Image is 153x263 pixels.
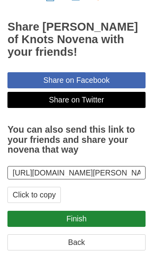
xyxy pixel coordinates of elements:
[7,21,145,58] h2: Share [PERSON_NAME] of Knots Novena with your friends!
[7,234,145,250] a: Back
[7,92,145,108] a: Share on Twitter
[7,125,145,155] h3: You can also send this link to your friends and share your novena that way
[7,211,145,227] a: Finish
[7,187,61,203] button: Click to copy
[7,72,145,88] a: Share on Facebook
